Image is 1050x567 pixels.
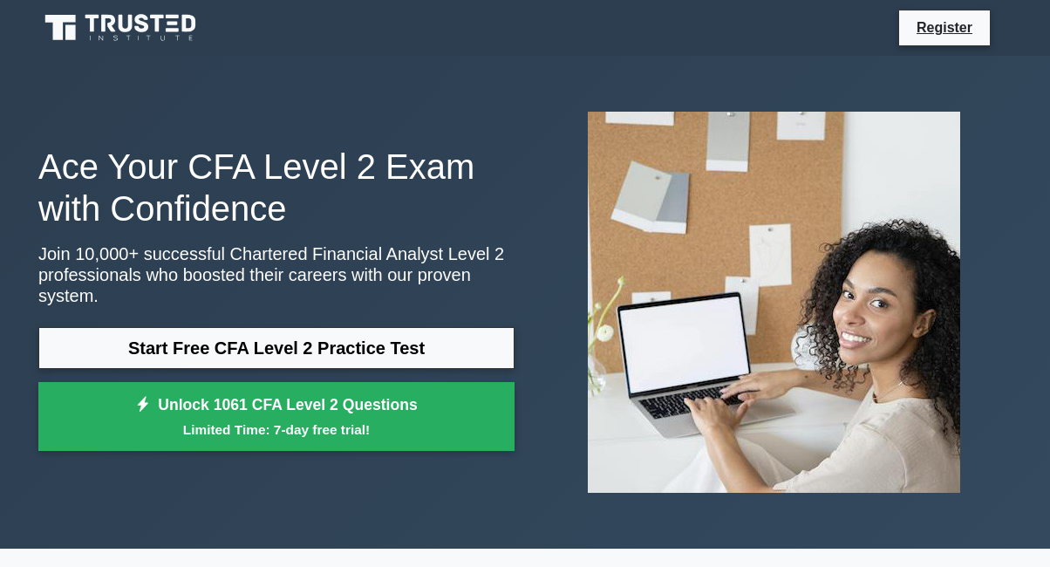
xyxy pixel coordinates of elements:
a: Unlock 1061 CFA Level 2 QuestionsLimited Time: 7-day free trial! [38,382,515,452]
small: Limited Time: 7-day free trial! [60,420,493,440]
a: Register [906,17,983,38]
p: Join 10,000+ successful Chartered Financial Analyst Level 2 professionals who boosted their caree... [38,243,515,306]
h1: Ace Your CFA Level 2 Exam with Confidence [38,146,515,229]
a: Start Free CFA Level 2 Practice Test [38,327,515,369]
